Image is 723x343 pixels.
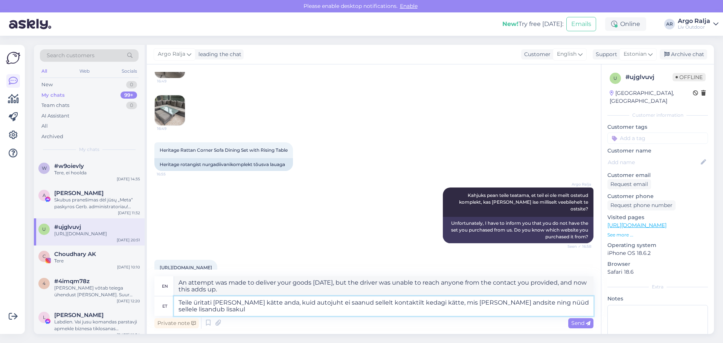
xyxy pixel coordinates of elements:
[174,276,593,296] textarea: An attempt was made to deliver your goods [DATE], but the driver was unable to reach anyone from ...
[443,217,593,243] div: Unfortunately, I have to inform you that you do not have the set you purchased from us. Do you kn...
[126,81,137,88] div: 0
[42,165,47,171] span: w
[120,91,137,99] div: 99+
[607,133,708,144] input: Add a tag
[678,24,710,30] div: Liv Outdoor
[40,66,49,76] div: All
[502,20,563,29] div: Try free [DATE]:
[43,314,46,320] span: L
[54,285,140,298] div: [PERSON_NAME] võtab teiega ühendust [PERSON_NAME]. Suur tänu ja kena päeva jätku!
[42,226,46,232] span: u
[54,163,84,169] span: #w9oievly
[664,19,675,29] div: AR
[117,237,140,243] div: [DATE] 20:51
[563,244,591,249] span: Seen ✓ 16:58
[605,17,646,31] div: Online
[607,295,708,303] p: Notes
[41,112,69,120] div: AI Assistant
[607,241,708,249] p: Operating system
[678,18,718,30] a: Argo RaljaLiv Outdoor
[195,50,241,58] div: leading the chat
[673,73,706,81] span: Offline
[54,251,96,258] span: Choudhary AK
[607,171,708,179] p: Customer email
[174,296,593,316] textarea: Teile üritati [PERSON_NAME] kätte anda, kuid autojuht ei saanud sellelt kontaktilt kedagi kätte, ...
[117,264,140,270] div: [DATE] 10:10
[54,169,140,176] div: Tere, ei hoolda
[502,20,519,27] b: New!
[563,181,591,187] span: Argo Ralja
[571,320,590,326] span: Send
[43,253,46,259] span: C
[162,280,168,293] div: en
[678,18,710,24] div: Argo Ralja
[557,50,577,58] span: English
[157,171,185,177] span: 16:55
[593,50,617,58] div: Support
[117,176,140,182] div: [DATE] 14:35
[607,179,651,189] div: Request email
[607,112,708,119] div: Customer information
[607,260,708,268] p: Browser
[625,73,673,82] div: # ujglvuvj
[607,284,708,290] div: Extra
[54,190,104,197] span: Antonella Capone
[54,224,81,230] span: #ujglvuvj
[607,123,708,131] p: Customer tags
[54,278,90,285] span: #4imqm78z
[162,300,167,313] div: et
[117,298,140,304] div: [DATE] 12:20
[157,126,185,131] span: 16:49
[120,66,139,76] div: Socials
[43,280,46,286] span: 4
[47,52,95,59] span: Search customers
[41,102,69,109] div: Team chats
[41,122,48,130] div: All
[41,133,63,140] div: Archived
[118,210,140,216] div: [DATE] 11:32
[54,197,140,210] div: Skubus pranešimas dėl jūsų „Meta“ paskyros Gerb. administratoriau! Nusprendėme visam laikui ištri...
[607,268,708,276] p: Safari 18.6
[6,51,20,65] img: Askly Logo
[157,78,185,84] span: 16:49
[566,17,596,31] button: Emails
[607,249,708,257] p: iPhone OS 18.6.2
[610,89,693,105] div: [GEOGRAPHIC_DATA], [GEOGRAPHIC_DATA]
[158,50,185,58] span: Argo Ralja
[54,230,140,237] div: [URL][DOMAIN_NAME]
[41,91,65,99] div: My chats
[43,192,46,198] span: A
[607,200,676,210] div: Request phone number
[607,222,667,229] a: [URL][DOMAIN_NAME]
[160,147,288,153] span: Heritage Rattan Corner Sofa Dining Set with Rising Table
[78,66,91,76] div: Web
[607,213,708,221] p: Visited pages
[607,192,708,200] p: Customer phone
[117,332,140,338] div: [DATE] 19:34
[660,49,707,59] div: Archive chat
[155,95,185,125] img: Attachment
[54,258,140,264] div: Tere
[160,265,212,270] a: [URL][DOMAIN_NAME]
[459,192,589,212] span: Kahjuks pean teile teatama, et teil ei ole meilt ostetud komplekt, kas [PERSON_NAME] ise millisel...
[54,312,104,319] span: Lev Fainveits
[613,75,617,81] span: u
[154,318,199,328] div: Private note
[41,81,53,88] div: New
[521,50,551,58] div: Customer
[126,102,137,109] div: 0
[54,319,140,332] div: Labdien. Vai jusu komandas parstavji apmekle biznesa tiklosanas pasakumus [GEOGRAPHIC_DATA]? Vai ...
[154,158,293,171] div: Heritage rotangist nurgadiivanikomplekt tõusva lauaga
[608,158,699,166] input: Add name
[607,147,708,155] p: Customer name
[624,50,647,58] span: Estonian
[607,232,708,238] p: See more ...
[398,3,420,9] span: Enable
[79,146,99,153] span: My chats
